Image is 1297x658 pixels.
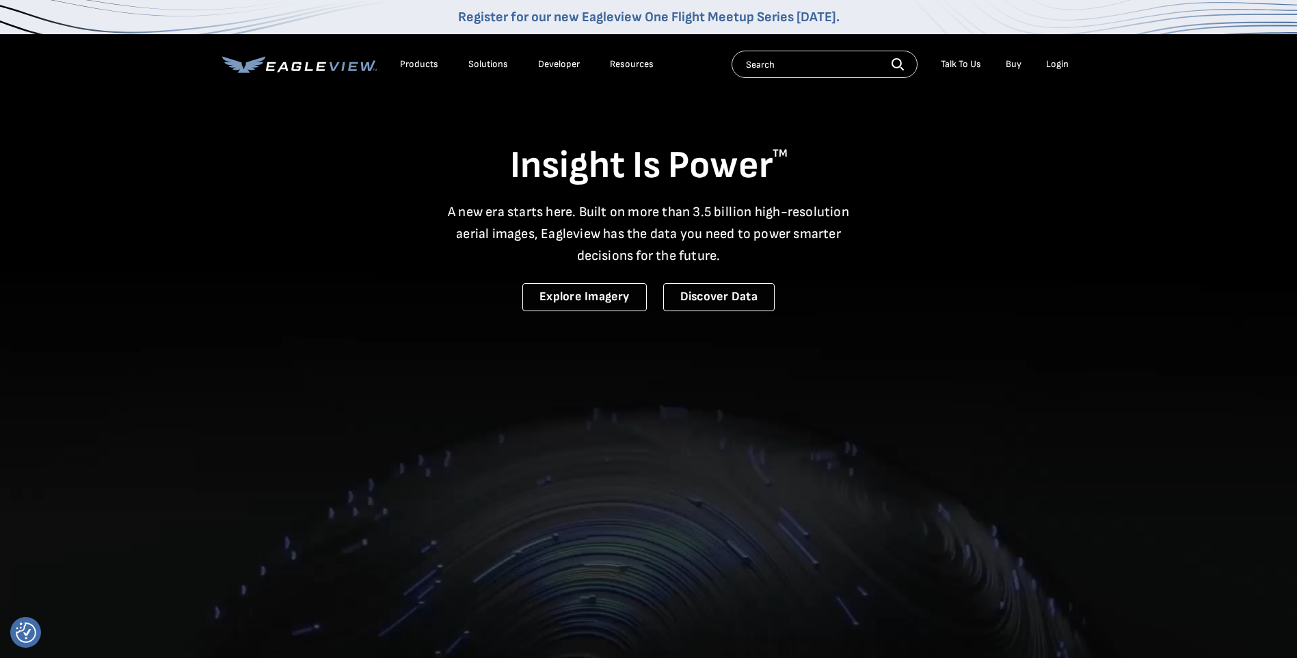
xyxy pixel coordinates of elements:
[732,51,918,78] input: Search
[400,58,438,70] div: Products
[522,283,647,311] a: Explore Imagery
[458,9,840,25] a: Register for our new Eagleview One Flight Meetup Series [DATE].
[222,142,1075,190] h1: Insight Is Power
[468,58,508,70] div: Solutions
[663,283,775,311] a: Discover Data
[440,201,858,267] p: A new era starts here. Built on more than 3.5 billion high-resolution aerial images, Eagleview ha...
[773,147,788,160] sup: TM
[538,58,580,70] a: Developer
[1006,58,1021,70] a: Buy
[941,58,981,70] div: Talk To Us
[1046,58,1069,70] div: Login
[16,622,36,643] img: Revisit consent button
[16,622,36,643] button: Consent Preferences
[610,58,654,70] div: Resources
